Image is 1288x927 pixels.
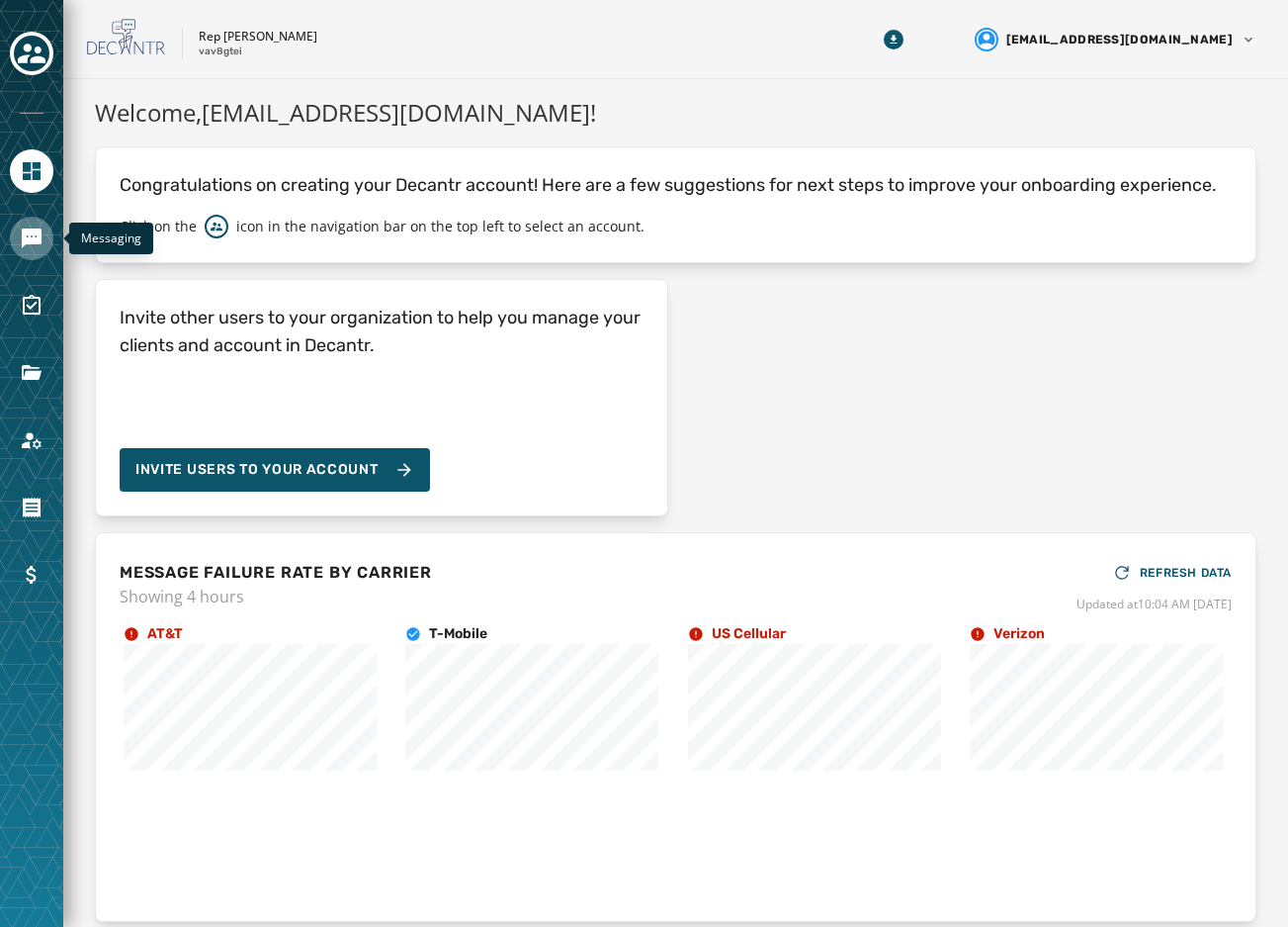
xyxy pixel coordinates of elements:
h4: AT&T [147,624,183,644]
h1: Welcome, [EMAIL_ADDRESS][DOMAIN_NAME] ! [95,95,1256,131]
a: Navigate to Orders [10,486,53,529]
div: Messaging [69,223,153,254]
button: Download Menu [876,22,911,57]
span: Showing 4 hours [120,585,432,608]
a: Navigate to Account [10,418,53,462]
h4: MESSAGE FAILURE RATE BY CARRIER [120,561,432,585]
button: Invite Users to your account [120,448,430,492]
p: Click on the [120,217,197,236]
span: Invite Users to your account [135,460,379,480]
span: [EMAIL_ADDRESS][DOMAIN_NAME] [1006,32,1233,47]
span: REFRESH DATA [1140,565,1232,581]
h4: Verizon [993,624,1045,644]
a: Navigate to Billing [10,553,53,597]
a: Navigate to Messaging [10,217,53,260]
h4: T-Mobile [429,624,487,644]
button: User settings [967,20,1264,59]
button: Toggle account select drawer [10,32,53,75]
button: REFRESH DATA [1112,557,1232,589]
a: Navigate to Surveys [10,284,53,327]
p: Rep [PERSON_NAME] [199,29,317,45]
p: vav8gtei [199,45,242,59]
span: Updated at 10:04 AM [DATE] [1076,597,1232,612]
h4: Invite other users to your organization to help you manage your clients and account in Decantr. [120,304,644,359]
p: Congratulations on creating your Decantr account! Here are a few suggestions for next steps to im... [120,171,1232,199]
a: Navigate to Home [10,149,53,193]
a: Navigate to Files [10,351,53,395]
p: icon in the navigation bar on the top left to select an account. [236,217,644,236]
h4: US Cellular [712,624,786,644]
